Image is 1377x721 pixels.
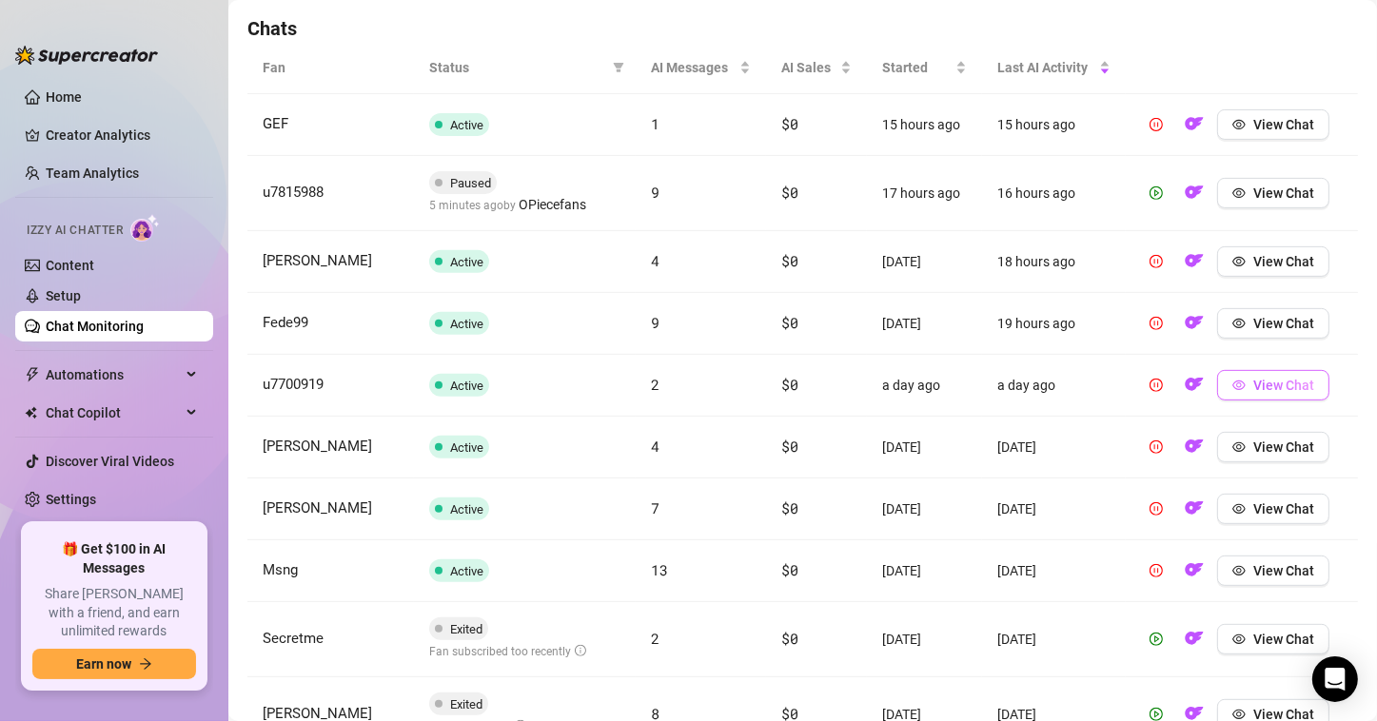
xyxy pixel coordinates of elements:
[1232,708,1246,721] span: eye
[450,440,483,455] span: Active
[651,437,659,456] span: 4
[1253,254,1314,269] span: View Chat
[1179,320,1210,335] a: OF
[263,314,308,331] span: Fede99
[450,118,483,132] span: Active
[1150,317,1163,330] span: pause-circle
[867,42,982,94] th: Started
[1217,432,1329,462] button: View Chat
[613,62,624,73] span: filter
[1150,379,1163,392] span: pause-circle
[32,540,196,577] span: 🎁 Get $100 in AI Messages
[1312,656,1358,702] div: Open Intercom Messenger
[1217,178,1329,208] button: View Chat
[46,120,198,150] a: Creator Analytics
[1185,437,1204,456] img: OF
[263,252,372,269] span: [PERSON_NAME]
[982,156,1127,231] td: 16 hours ago
[46,258,94,273] a: Content
[1179,624,1210,654] button: OF
[651,57,736,78] span: AI Messages
[46,89,82,105] a: Home
[46,398,181,428] span: Chat Copilot
[1232,633,1246,646] span: eye
[651,313,659,332] span: 9
[1150,118,1163,131] span: pause-circle
[867,156,982,231] td: 17 hours ago
[1179,109,1210,140] button: OF
[450,176,491,190] span: Paused
[46,492,96,507] a: Settings
[781,183,797,202] span: $0
[781,629,797,648] span: $0
[882,57,952,78] span: Started
[766,42,867,94] th: AI Sales
[519,194,586,215] span: OPiecefans
[450,255,483,269] span: Active
[651,183,659,202] span: 9
[263,630,324,647] span: Secretme
[263,115,288,132] span: GEF
[1185,313,1204,332] img: OF
[1185,375,1204,394] img: OF
[46,360,181,390] span: Automations
[997,57,1096,78] span: Last AI Activity
[450,379,483,393] span: Active
[575,645,586,656] span: info-circle
[1232,255,1246,268] span: eye
[867,231,982,293] td: [DATE]
[15,46,158,65] img: logo-BBDzfeDw.svg
[1217,555,1329,586] button: View Chat
[263,376,324,393] span: u7700919
[46,319,144,334] a: Chat Monitoring
[1253,117,1314,132] span: View Chat
[982,602,1127,677] td: [DATE]
[1232,317,1246,330] span: eye
[1232,186,1246,200] span: eye
[139,657,152,671] span: arrow-right
[1179,443,1210,458] a: OF
[1150,440,1163,454] span: pause-circle
[1232,118,1246,131] span: eye
[450,622,482,636] span: Exited
[1185,251,1204,270] img: OF
[1217,109,1329,140] button: View Chat
[867,602,982,677] td: [DATE]
[46,454,174,469] a: Discover Viral Videos
[781,375,797,394] span: $0
[247,42,414,94] th: Fan
[1217,494,1329,524] button: View Chat
[263,438,372,455] span: [PERSON_NAME]
[429,645,586,658] span: Fan subscribed too recently
[25,367,40,382] span: thunderbolt
[76,656,131,672] span: Earn now
[46,288,81,303] a: Setup
[1179,370,1210,400] button: OF
[982,42,1127,94] th: Last AI Activity
[1217,308,1329,339] button: View Chat
[1232,379,1246,392] span: eye
[1217,370,1329,400] button: View Chat
[867,94,982,156] td: 15 hours ago
[263,499,372,516] span: [PERSON_NAME]
[1253,378,1314,393] span: View Chat
[1253,316,1314,331] span: View Chat
[651,498,659,517] span: 7
[1185,498,1204,517] img: OF
[651,375,659,394] span: 2
[1253,632,1314,647] span: View Chat
[1179,505,1210,520] a: OF
[1150,708,1163,721] span: play-circle
[867,540,982,602] td: [DATE]
[982,417,1127,478] td: [DATE]
[130,214,160,242] img: AI Chatter
[450,697,482,711] span: Exited
[1179,178,1210,208] button: OF
[25,406,37,419] img: Chat Copilot
[1150,255,1163,268] span: pause-circle
[450,502,483,516] span: Active
[46,166,139,181] a: Team Analytics
[1179,121,1210,136] a: OF
[1253,563,1314,578] span: View Chat
[1179,258,1210,273] a: OF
